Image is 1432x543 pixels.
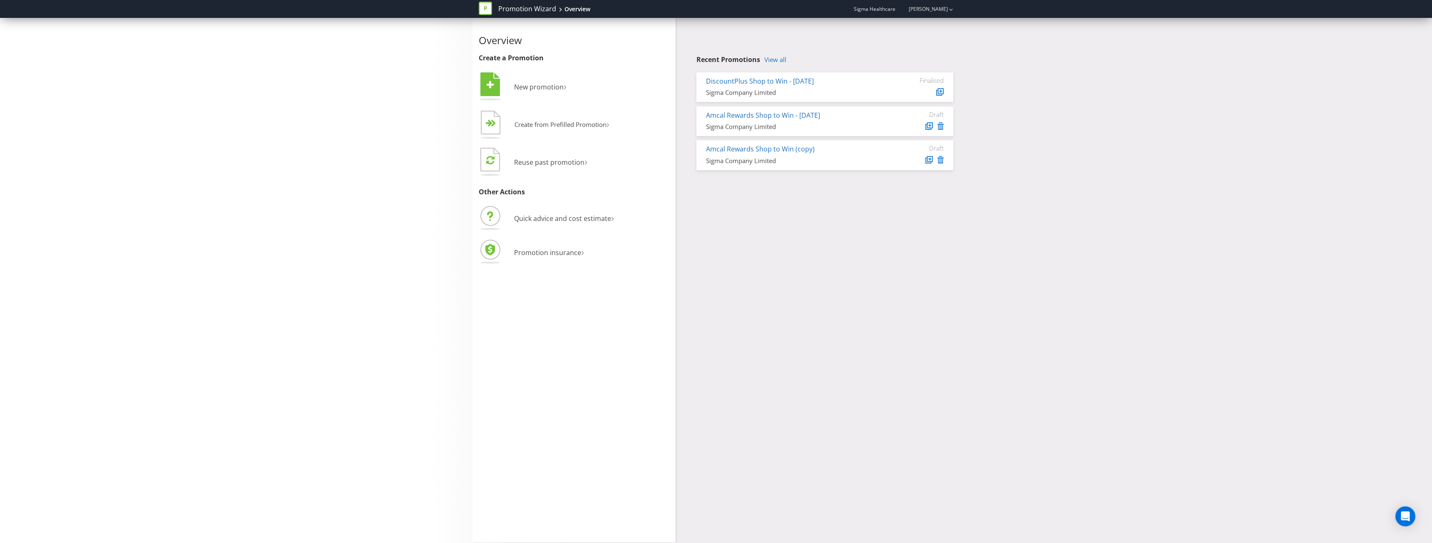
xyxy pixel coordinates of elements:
a: View all [764,56,786,63]
div: Finalised [894,77,944,84]
a: Amcal Rewards Shop to Win - [DATE] [706,111,820,120]
div: Draft [894,144,944,152]
span: Recent Promotions [696,55,760,64]
span: New promotion [514,82,564,92]
span: Create from Prefilled Promotion [515,120,607,129]
h3: Create a Promotion [479,55,669,62]
div: Draft [894,111,944,118]
span: Quick advice and cost estimate [514,214,611,223]
span: › [564,79,567,93]
div: Sigma Company Limited [706,88,881,97]
span: › [581,245,584,258]
a: Amcal Rewards Shop to Win (copy) [706,144,815,154]
a: Promotion Wizard [498,4,556,14]
div: Overview [564,5,590,13]
tspan:  [487,80,494,89]
span: Sigma Healthcare [854,5,895,12]
div: Sigma Company Limited [706,156,881,165]
div: Open Intercom Messenger [1395,506,1415,526]
span: Reuse past promotion [514,158,584,167]
h3: Other Actions [479,188,669,196]
span: › [584,154,587,168]
span: › [607,117,609,130]
a: Quick advice and cost estimate› [479,214,614,223]
tspan:  [491,119,496,127]
a: Promotion insurance› [479,248,584,257]
span: › [611,211,614,224]
span: Promotion insurance [514,248,581,257]
div: Sigma Company Limited [706,122,881,131]
h2: Overview [479,35,669,46]
a: [PERSON_NAME] [900,5,948,12]
tspan:  [486,155,495,165]
button: Create from Prefilled Promotion› [479,109,610,142]
a: DiscountPlus Shop to Win - [DATE] [706,77,814,86]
